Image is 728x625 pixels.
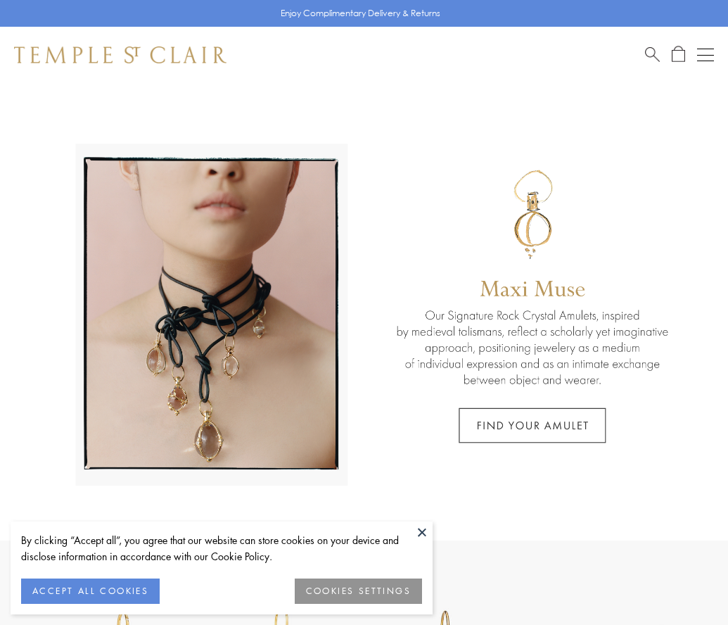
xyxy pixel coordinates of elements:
div: By clicking “Accept all”, you agree that our website can store cookies on your device and disclos... [21,532,422,564]
button: ACCEPT ALL COOKIES [21,579,160,604]
button: COOKIES SETTINGS [295,579,422,604]
button: Open navigation [697,46,714,63]
img: Temple St. Clair [14,46,226,63]
a: Open Shopping Bag [672,46,685,63]
p: Enjoy Complimentary Delivery & Returns [281,6,440,20]
a: Search [645,46,660,63]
